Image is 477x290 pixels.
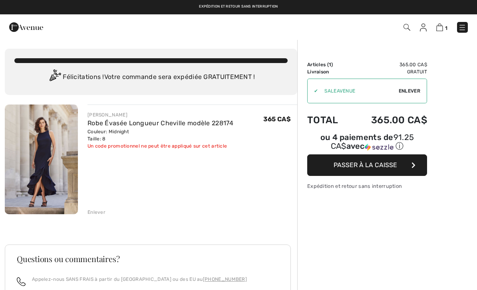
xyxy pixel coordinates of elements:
[307,68,350,75] td: Livraison
[87,209,105,216] div: Enlever
[14,69,288,85] div: Félicitations ! Votre commande sera expédiée GRATUITEMENT !
[458,24,466,32] img: Menu
[263,115,291,123] span: 365 CA$
[32,276,247,283] p: Appelez-nous SANS FRAIS à partir du [GEOGRAPHIC_DATA] ou des EU au
[203,276,247,282] a: [PHONE_NUMBER]
[87,111,233,118] div: [PERSON_NAME]
[9,23,43,30] a: 1ère Avenue
[329,62,331,67] span: 1
[307,134,427,152] div: ou 4 paiements de avec
[308,87,318,95] div: ✔
[318,79,399,103] input: Code promo
[307,154,427,176] button: Passer à la caisse
[9,19,43,35] img: 1ère Avenue
[365,144,394,151] img: Sezzle
[445,25,447,31] span: 1
[350,68,427,75] td: Gratuit
[350,61,427,68] td: 365.00 CA$
[5,105,78,214] img: Robe Évasée Longueur Cheville modèle 228174
[403,24,410,31] img: Recherche
[87,142,233,150] div: Un code promotionnel ne peut être appliqué sur cet article
[17,277,26,286] img: call
[436,22,447,32] a: 1
[87,128,233,142] div: Couleur: Midnight Taille: 8
[399,87,420,95] span: Enlever
[87,119,233,127] a: Robe Évasée Longueur Cheville modèle 228174
[307,107,350,134] td: Total
[307,182,427,190] div: Expédition et retour sans interruption
[331,132,414,151] span: 91.25 CA$
[420,24,427,32] img: Mes infos
[334,161,397,169] span: Passer à la caisse
[17,255,279,263] h3: Questions ou commentaires?
[307,61,350,68] td: Articles ( )
[47,69,63,85] img: Congratulation2.svg
[350,107,427,134] td: 365.00 CA$
[436,24,443,31] img: Panier d'achat
[307,134,427,154] div: ou 4 paiements de91.25 CA$avecSezzle Cliquez pour en savoir plus sur Sezzle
